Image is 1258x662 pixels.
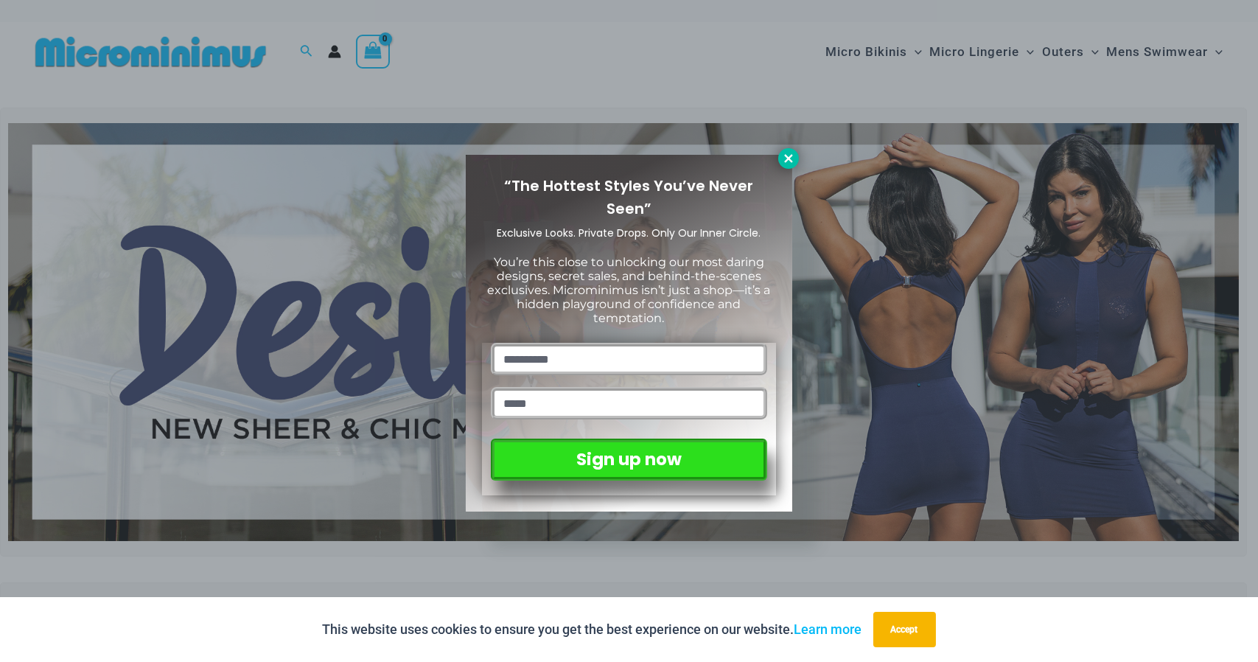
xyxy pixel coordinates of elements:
[778,148,799,169] button: Close
[491,439,767,481] button: Sign up now
[505,175,754,219] span: “The Hottest Styles You’ve Never Seen”
[323,619,862,641] p: This website uses cookies to ensure you get the best experience on our website.
[794,621,862,637] a: Learn more
[497,226,761,240] span: Exclusive Looks. Private Drops. Only Our Inner Circle.
[873,612,936,647] button: Accept
[488,255,771,326] span: You’re this close to unlocking our most daring designs, secret sales, and behind-the-scenes exclu...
